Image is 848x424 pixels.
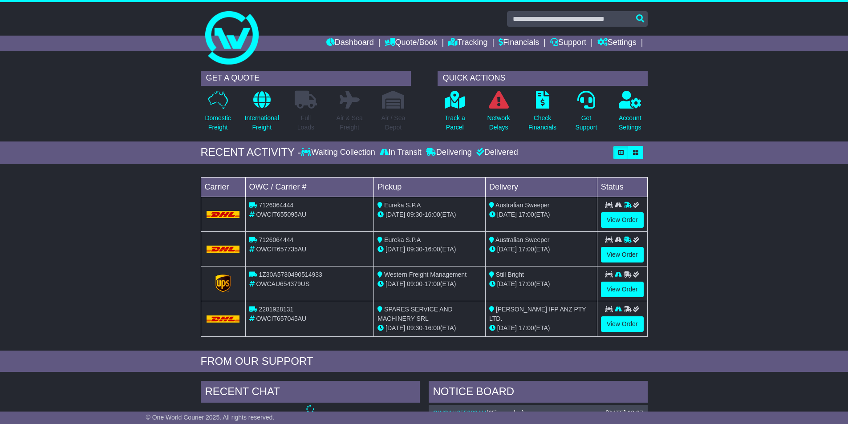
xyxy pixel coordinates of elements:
[256,211,306,218] span: OWCIT655095AU
[385,36,437,51] a: Quote/Book
[377,279,482,289] div: - (ETA)
[259,236,293,243] span: 7126064444
[385,324,405,331] span: [DATE]
[528,113,556,132] p: Check Financials
[489,306,586,322] span: [PERSON_NAME] IFP ANZ PTY LTD.
[201,381,420,405] div: RECENT CHAT
[606,409,643,417] div: [DATE] 12:27
[489,210,593,219] div: (ETA)
[519,324,534,331] span: 17:00
[385,211,405,218] span: [DATE]
[385,246,405,253] span: [DATE]
[438,71,648,86] div: QUICK ACTIONS
[619,113,641,132] p: Account Settings
[499,36,539,51] a: Financials
[377,323,482,333] div: - (ETA)
[207,246,240,253] img: DHL.png
[295,113,317,132] p: Full Loads
[519,246,534,253] span: 17:00
[385,280,405,287] span: [DATE]
[407,280,422,287] span: 09:00
[256,315,306,322] span: OWCIT657045AU
[425,211,440,218] span: 16:00
[550,36,586,51] a: Support
[489,279,593,289] div: (ETA)
[433,409,643,417] div: ( )
[207,315,240,323] img: DHL.png
[407,246,422,253] span: 09:30
[487,90,510,137] a: NetworkDelays
[245,177,374,197] td: OWC / Carrier #
[407,324,422,331] span: 09:30
[201,177,245,197] td: Carrier
[445,113,465,132] p: Track a Parcel
[601,282,644,297] a: View Order
[489,323,593,333] div: (ETA)
[474,148,518,157] div: Delivered
[205,113,231,132] p: Domestic Freight
[377,148,424,157] div: In Transit
[528,90,557,137] a: CheckFinancials
[377,210,482,219] div: - (ETA)
[146,414,275,421] span: © One World Courier 2025. All rights reserved.
[597,36,637,51] a: Settings
[487,113,510,132] p: Network Delays
[425,246,440,253] span: 16:00
[495,202,549,209] span: Australian Sweeper
[201,146,301,159] div: RECENT ACTIVITY -
[429,381,648,405] div: NOTICE BOARD
[424,148,474,157] div: Delivering
[597,177,647,197] td: Status
[337,113,363,132] p: Air & Sea Freight
[207,211,240,218] img: DHL.png
[374,177,486,197] td: Pickup
[425,280,440,287] span: 17:00
[519,280,534,287] span: 17:00
[575,90,597,137] a: GetSupport
[448,36,487,51] a: Tracking
[497,246,517,253] span: [DATE]
[201,355,648,368] div: FROM OUR SUPPORT
[601,316,644,332] a: View Order
[259,202,293,209] span: 7126064444
[519,211,534,218] span: 17:00
[444,90,466,137] a: Track aParcel
[381,113,406,132] p: Air / Sea Depot
[489,245,593,254] div: (ETA)
[618,90,642,137] a: AccountSettings
[201,71,411,86] div: GET A QUOTE
[244,90,280,137] a: InternationalFreight
[497,280,517,287] span: [DATE]
[497,324,517,331] span: [DATE]
[485,177,597,197] td: Delivery
[488,409,522,416] span: 65in overlay
[259,271,322,278] span: 1Z30A5730490514933
[256,280,309,287] span: OWCAU654379US
[256,246,306,253] span: OWCIT657735AU
[384,271,467,278] span: Western Freight Management
[601,247,644,262] a: View Order
[245,113,279,132] p: International Freight
[204,90,231,137] a: DomesticFreight
[601,212,644,228] a: View Order
[425,324,440,331] span: 16:00
[497,211,517,218] span: [DATE]
[384,202,421,209] span: Eureka S.P.A
[384,236,421,243] span: Eureka S.P.A
[377,306,452,322] span: SPARES SERVICE AND MACHINERY SRL
[407,211,422,218] span: 09:30
[496,271,524,278] span: Still Bright
[215,275,231,292] img: GetCarrierServiceLogo
[377,245,482,254] div: - (ETA)
[326,36,374,51] a: Dashboard
[259,306,293,313] span: 2201928131
[495,236,549,243] span: Australian Sweeper
[433,409,487,416] a: OWCAU655989AU
[301,148,377,157] div: Waiting Collection
[575,113,597,132] p: Get Support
